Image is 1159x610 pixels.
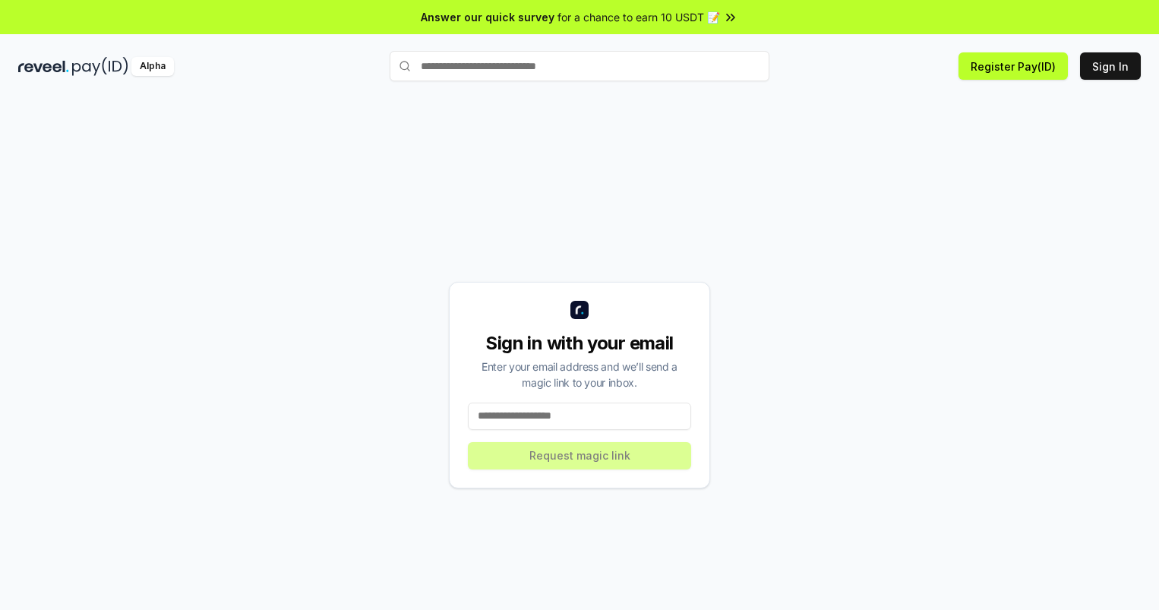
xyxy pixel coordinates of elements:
img: logo_small [570,301,589,319]
button: Sign In [1080,52,1141,80]
span: Answer our quick survey [421,9,554,25]
img: pay_id [72,57,128,76]
div: Sign in with your email [468,331,691,356]
span: for a chance to earn 10 USDT 📝 [557,9,720,25]
button: Register Pay(ID) [958,52,1068,80]
div: Alpha [131,57,174,76]
div: Enter your email address and we’ll send a magic link to your inbox. [468,359,691,390]
img: reveel_dark [18,57,69,76]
